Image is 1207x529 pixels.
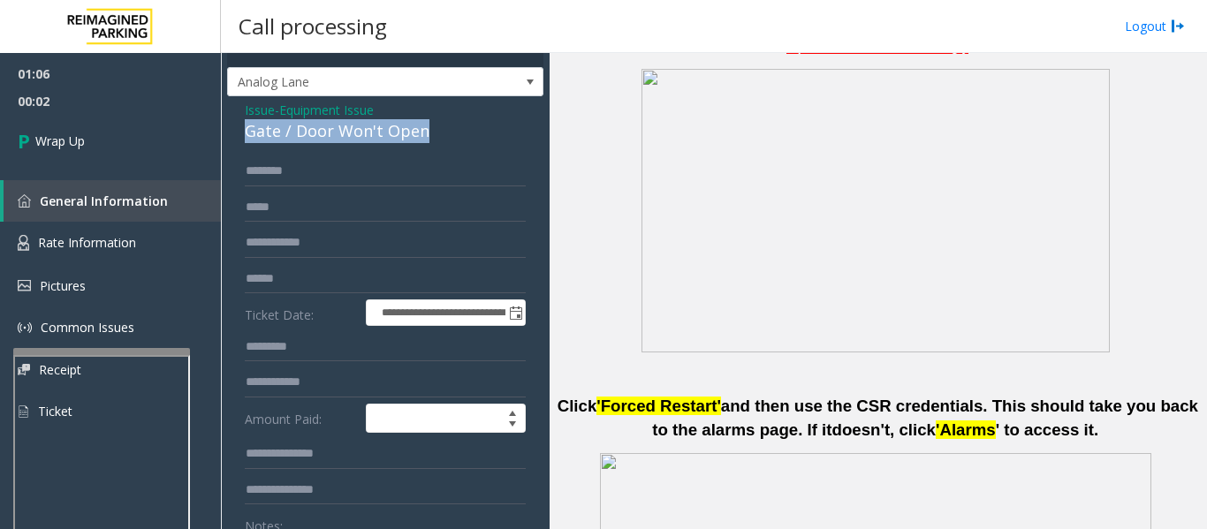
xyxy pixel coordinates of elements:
[4,180,221,222] a: General Information
[38,234,136,251] span: Rate Information
[230,4,396,48] h3: Call processing
[240,299,361,326] label: Ticket Date:
[18,194,31,208] img: 'icon'
[279,101,374,119] span: Equipment Issue
[18,321,32,335] img: 'icon'
[18,235,29,251] img: 'icon'
[500,404,525,419] span: Increase value
[1171,17,1185,35] img: logout
[890,420,936,439] span: , click
[40,193,168,209] span: General Information
[500,419,525,433] span: Decrease value
[1125,17,1185,35] a: Logout
[245,101,275,119] span: Issue
[996,420,1098,439] span: ' to access it.
[245,119,526,143] div: Gate / Door Won't Open
[275,102,374,118] span: -
[41,319,134,336] span: Common Issues
[936,420,996,439] span: 'Alarms
[240,404,361,434] label: Amount Paid:
[832,420,891,439] span: doesn't
[652,397,1198,439] span: and then use the CSR credentials. This should take you back to the alarms page. If it
[596,397,721,415] span: 'Forced Restart'
[18,280,31,291] img: 'icon'
[35,132,85,150] span: Wrap Up
[505,300,525,325] span: Toggle popup
[558,397,597,415] span: Click
[228,68,480,96] span: Analog Lane
[40,277,86,294] span: Pictures
[558,17,1197,53] span: Anyone entering between 4pm [DATE] to 7pm [DATE] that says they did not get a ticket, please push...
